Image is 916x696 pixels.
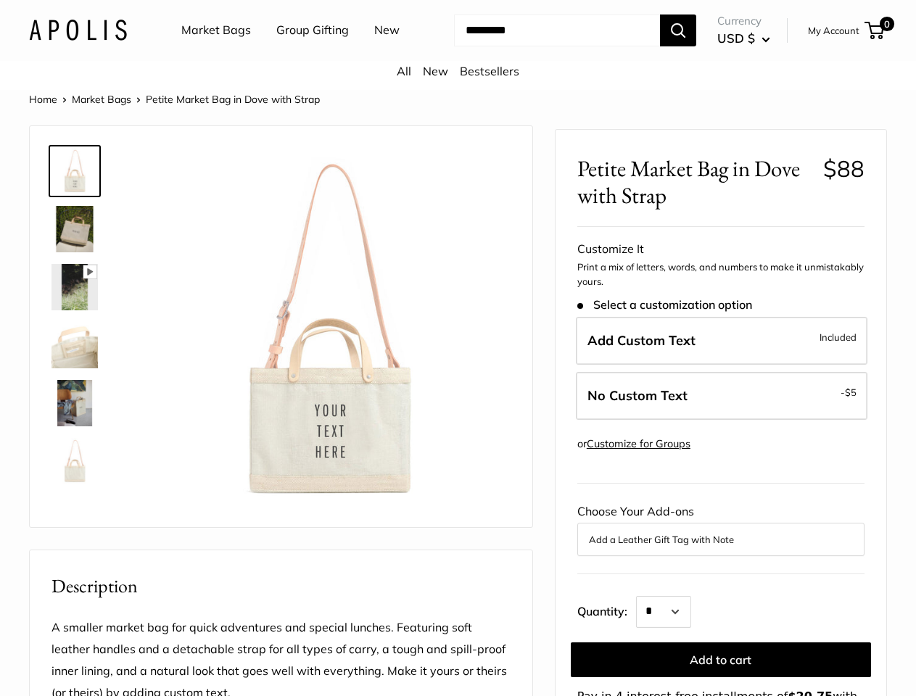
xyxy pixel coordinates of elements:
img: Petite Market Bag in Dove with Strap [51,264,98,310]
span: Included [820,328,857,346]
span: USD $ [717,30,755,46]
p: Print a mix of letters, words, and numbers to make it unmistakably yours. [577,260,865,289]
img: Petite Market Bag in Dove with Strap [146,148,511,513]
a: Petite Market Bag in Dove with Strap [49,261,101,313]
label: Leave Blank [576,372,867,420]
a: Petite Market Bag in Dove with Strap [49,377,101,429]
a: 0 [866,22,884,39]
a: Petite Market Bag in Dove with Strap [49,145,101,197]
a: Market Bags [181,20,251,41]
span: 0 [880,17,894,31]
div: Customize It [577,239,865,260]
button: Add to cart [571,642,871,677]
a: Home [29,93,57,106]
img: Petite Market Bag in Dove with Strap [51,438,98,484]
a: Customize for Groups [587,437,690,450]
a: Market Bags [72,93,131,106]
a: Petite Market Bag in Dove with Strap [49,203,101,255]
img: Petite Market Bag in Dove with Strap [51,380,98,426]
span: No Custom Text [587,387,688,404]
div: Choose Your Add-ons [577,501,865,556]
span: $5 [845,386,857,398]
a: All [397,64,411,78]
input: Search... [454,14,660,46]
label: Quantity: [577,592,636,628]
button: Add a Leather Gift Tag with Note [589,531,853,548]
label: Add Custom Text [576,317,867,365]
img: Petite Market Bag in Dove with Strap [51,206,98,252]
a: Group Gifting [276,20,349,41]
nav: Breadcrumb [29,90,320,109]
h2: Description [51,572,511,600]
img: Petite Market Bag in Dove with Strap [51,148,98,194]
a: New [374,20,400,41]
a: My Account [808,22,859,39]
img: Petite Market Bag in Dove with Strap [51,322,98,368]
a: Bestsellers [460,64,519,78]
a: Petite Market Bag in Dove with Strap [49,319,101,371]
span: - [841,384,857,401]
span: Add Custom Text [587,332,696,349]
span: $88 [823,154,865,183]
img: Apolis [29,20,127,41]
button: Search [660,14,696,46]
a: Petite Market Bag in Dove with Strap [49,435,101,487]
div: or [577,434,690,454]
a: New [423,64,448,78]
span: Petite Market Bag in Dove with Strap [577,155,812,209]
button: USD $ [717,27,770,50]
span: Currency [717,11,770,31]
span: Petite Market Bag in Dove with Strap [146,93,320,106]
span: Select a customization option [577,298,752,312]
